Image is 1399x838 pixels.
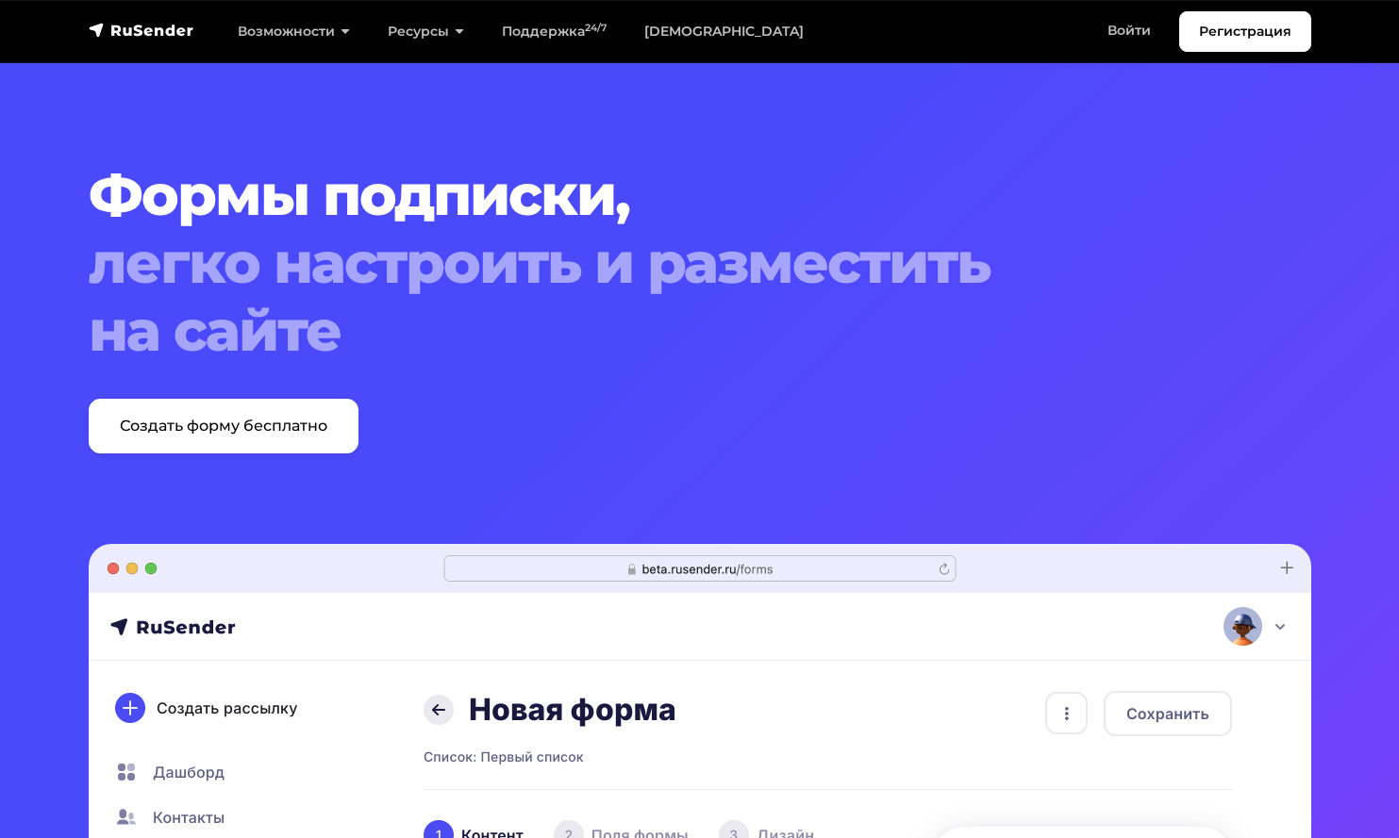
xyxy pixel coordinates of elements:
a: Возможности [219,12,369,51]
a: Ресурсы [369,12,483,51]
a: Войти [1089,11,1170,50]
a: Регистрация [1179,11,1311,52]
sup: 24/7 [585,22,607,34]
a: Создать форму бесплатно [89,399,358,453]
a: [DEMOGRAPHIC_DATA] [625,12,823,51]
span: легко настроить и разместить на сайте [89,229,1207,365]
a: Поддержка24/7 [483,12,625,51]
h1: Формы подписки, [89,161,1207,365]
img: RuSender [89,21,194,40]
